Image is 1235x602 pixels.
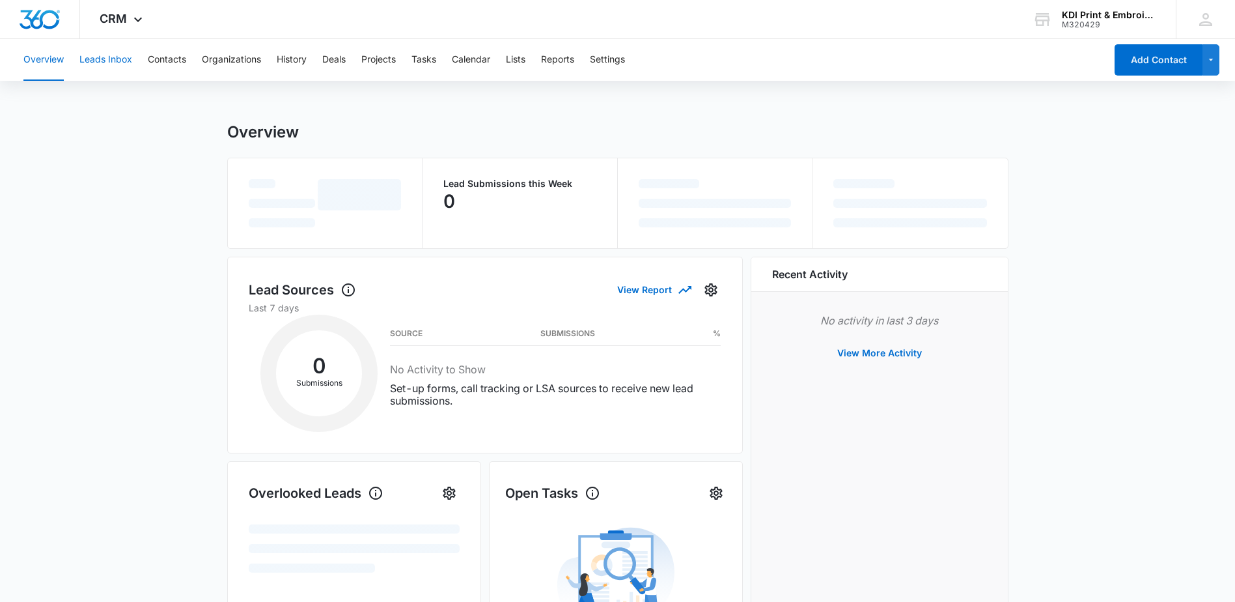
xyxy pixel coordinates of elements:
[701,279,721,300] button: Settings
[452,39,490,81] button: Calendar
[1062,10,1157,20] div: account name
[506,39,525,81] button: Lists
[590,39,625,81] button: Settings
[249,483,383,503] h1: Overlooked Leads
[249,301,721,315] p: Last 7 days
[361,39,396,81] button: Projects
[23,39,64,81] button: Overview
[617,278,690,301] button: View Report
[772,313,987,328] p: No activity in last 3 days
[276,358,362,375] h2: 0
[541,39,574,81] button: Reports
[277,39,307,81] button: History
[249,280,356,300] h1: Lead Sources
[276,377,362,389] p: Submissions
[322,39,346,81] button: Deals
[148,39,186,81] button: Contacts
[706,483,727,504] button: Settings
[79,39,132,81] button: Leads Inbox
[772,266,848,282] h6: Recent Activity
[443,179,596,188] p: Lead Submissions this Week
[390,382,721,407] p: Set-up forms, call tracking or LSA sources to receive new lead submissions.
[1115,44,1202,76] button: Add Contact
[390,330,423,337] h3: Source
[202,39,261,81] button: Organizations
[100,12,127,25] span: CRM
[443,191,455,212] p: 0
[540,330,595,337] h3: Submissions
[1062,20,1157,29] div: account id
[439,483,460,504] button: Settings
[390,362,721,377] h3: No Activity to Show
[411,39,436,81] button: Tasks
[824,337,935,369] button: View More Activity
[227,122,299,142] h1: Overview
[505,483,600,503] h1: Open Tasks
[713,330,721,337] h3: %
